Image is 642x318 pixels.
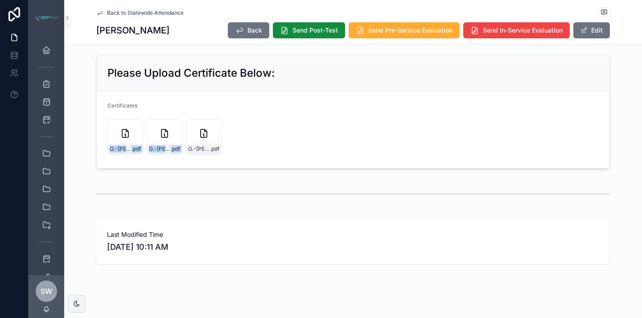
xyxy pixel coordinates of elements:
[41,286,52,297] span: SW
[107,9,184,17] span: Back to Statewide Attendance
[132,145,141,153] span: .pdf
[107,230,599,239] span: Last Modified Time
[292,26,338,35] span: Send Post-Test
[34,14,59,22] img: App logo
[107,102,137,109] span: Certificates
[483,26,563,35] span: Send In-Service Evaluation
[188,145,210,153] span: G.-[PERSON_NAME]---Trauma-III
[96,24,169,37] h1: [PERSON_NAME]
[171,145,180,153] span: .pdf
[368,26,453,35] span: Send Pre-Service Evaluation
[463,22,570,38] button: Send In-Service Evaluation
[107,66,275,80] h2: Please Upload Certificate Below:
[110,145,132,153] span: G.-[PERSON_NAME]-Trauma-II
[149,145,171,153] span: G.-[PERSON_NAME]-Trauma-I
[247,26,262,35] span: Back
[29,36,64,275] div: scrollable content
[210,145,219,153] span: .pdf
[349,22,460,38] button: Send Pre-Service Evaluation
[573,22,610,38] button: Edit
[107,241,599,253] span: [DATE] 10:11 AM
[228,22,269,38] button: Back
[96,9,184,17] a: Back to Statewide Attendance
[273,22,345,38] button: Send Post-Test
